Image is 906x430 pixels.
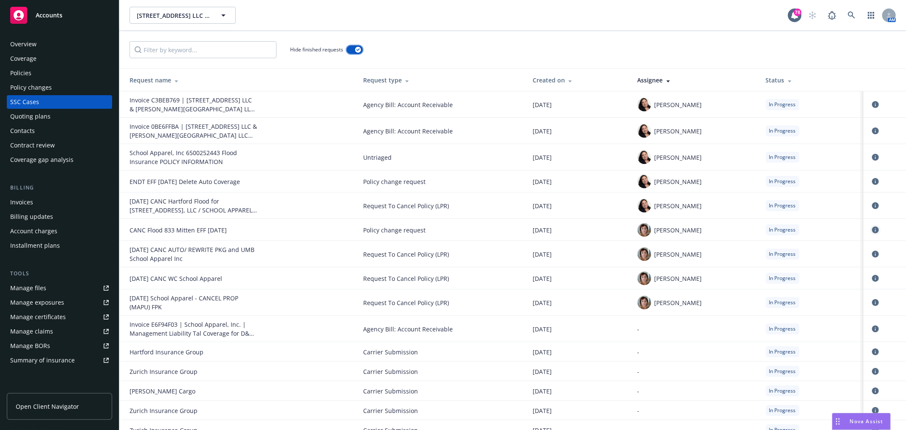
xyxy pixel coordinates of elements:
[10,210,53,223] div: Billing updates
[638,223,651,237] img: photo
[363,274,519,283] span: Request To Cancel Policy (LPR)
[130,245,257,263] div: 05/30/25 CANC AUTO/ REWRITE PKG and UMB School Apparel Inc
[7,124,112,138] a: Contacts
[769,202,796,209] span: In Progress
[7,339,112,353] a: Manage BORs
[10,195,33,209] div: Invoices
[137,11,210,20] span: [STREET_ADDRESS] LLC & [STREET_ADDRESS][PERSON_NAME] LLC (Previously School Apparel Inc)
[870,99,881,110] a: circleInformation
[130,320,257,338] div: Invoice E6F94F03 | School Apparel, Inc. | Management Liability Tal Coverage for D&O, EPLI, FID fr...
[769,387,796,395] span: In Progress
[10,52,37,65] div: Coverage
[850,418,883,425] span: Nova Assist
[7,310,112,324] a: Manage certificates
[533,250,552,259] span: [DATE]
[655,298,702,307] span: [PERSON_NAME]
[638,387,752,396] div: -
[870,297,881,308] a: circleInformation
[10,37,37,51] div: Overview
[794,8,802,16] div: 78
[363,298,519,307] span: Request To Cancel Policy (LPR)
[10,153,73,167] div: Coverage gap analysis
[638,124,651,138] img: photo
[363,177,519,186] span: Policy change request
[833,413,843,430] div: Drag to move
[10,124,35,138] div: Contacts
[10,239,60,252] div: Installment plans
[533,100,552,109] span: [DATE]
[638,150,651,164] img: photo
[655,100,702,109] span: [PERSON_NAME]
[10,325,53,338] div: Manage claims
[363,153,519,162] span: Untriaged
[638,199,651,212] img: photo
[533,406,552,415] span: [DATE]
[769,348,796,356] span: In Progress
[638,98,651,111] img: photo
[533,325,552,334] span: [DATE]
[769,368,796,375] span: In Progress
[870,126,881,136] a: circleInformation
[655,177,702,186] span: [PERSON_NAME]
[10,281,46,295] div: Manage files
[130,406,257,415] div: Zurich Insurance Group
[863,7,880,24] a: Switch app
[130,294,257,311] div: 05/30/25 School Apparel - CANCEL PROP (MAPU) FPK
[638,247,651,261] img: photo
[638,76,752,85] div: Assignee
[769,250,796,258] span: In Progress
[16,402,79,411] span: Open Client Navigator
[870,201,881,211] a: circleInformation
[533,127,552,136] span: [DATE]
[363,127,519,136] span: Agency Bill: Account Receivable
[7,224,112,238] a: Account charges
[130,348,257,356] div: Hartford Insurance Group
[7,296,112,309] a: Manage exposures
[638,348,752,356] div: -
[10,66,31,80] div: Policies
[10,354,75,367] div: Summary of insurance
[7,3,112,27] a: Accounts
[363,406,519,415] span: Carrier Submission
[638,175,651,188] img: photo
[7,384,112,393] div: Analytics hub
[363,226,519,235] span: Policy change request
[769,101,796,108] span: In Progress
[638,272,651,285] img: photo
[843,7,860,24] a: Search
[10,310,66,324] div: Manage certificates
[769,153,796,161] span: In Progress
[7,354,112,367] a: Summary of insurance
[130,41,277,58] input: Filter by keyword...
[533,274,552,283] span: [DATE]
[130,7,236,24] button: [STREET_ADDRESS] LLC & [STREET_ADDRESS][PERSON_NAME] LLC (Previously School Apparel Inc)
[10,95,39,109] div: SSC Cases
[769,407,796,414] span: In Progress
[638,406,752,415] div: -
[655,226,702,235] span: [PERSON_NAME]
[655,153,702,162] span: [PERSON_NAME]
[130,367,257,376] div: Zurich Insurance Group
[769,299,796,306] span: In Progress
[7,269,112,278] div: Tools
[824,7,841,24] a: Report a Bug
[130,148,257,166] div: School Apparel, Inc 6500252443 Flood Insurance POLICY INFORMATION
[804,7,821,24] a: Start snowing
[363,367,519,376] span: Carrier Submission
[655,127,702,136] span: [PERSON_NAME]
[10,110,51,123] div: Quoting plans
[363,201,519,210] span: Request To Cancel Policy (LPR)
[7,195,112,209] a: Invoices
[7,37,112,51] a: Overview
[870,176,881,187] a: circleInformation
[638,325,752,334] div: -
[7,184,112,192] div: Billing
[7,210,112,223] a: Billing updates
[533,177,552,186] span: [DATE]
[533,76,624,85] div: Created on
[769,127,796,135] span: In Progress
[363,100,519,109] span: Agency Bill: Account Receivable
[7,52,112,65] a: Coverage
[130,197,257,215] div: 05/30/25 CANC Hartford Flood for 838 MITTEN ROAD, LLC / SCHOOL APPAREL, INC. Policy Number: : 650...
